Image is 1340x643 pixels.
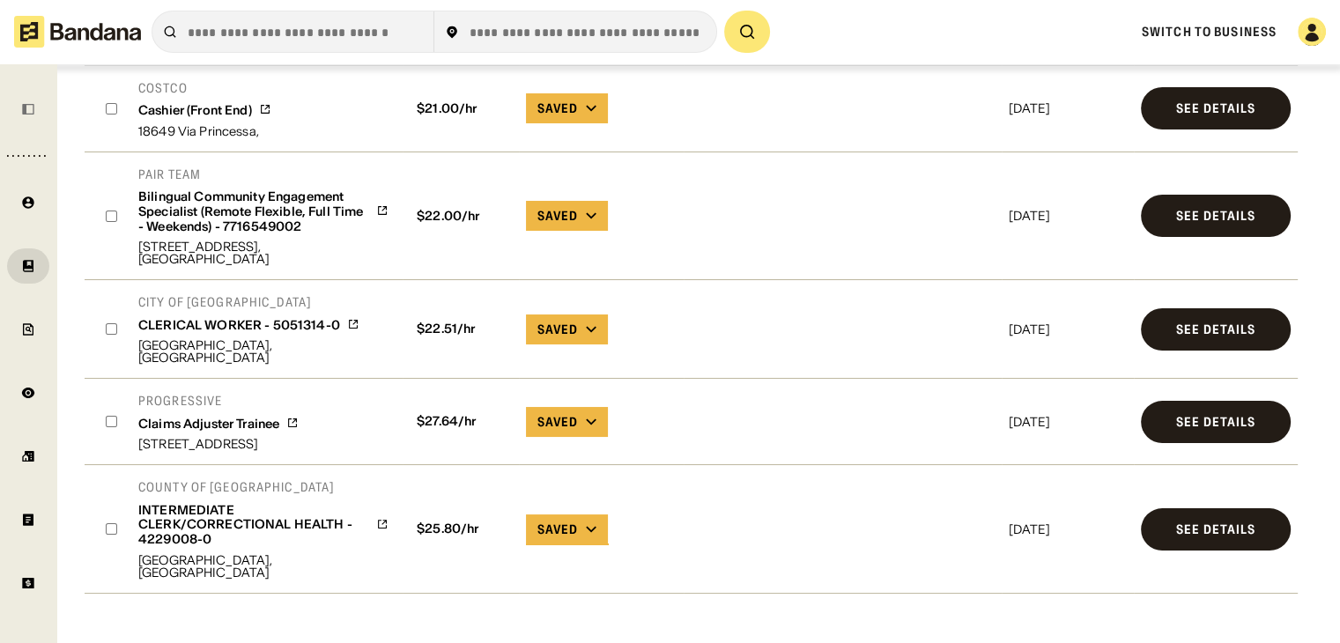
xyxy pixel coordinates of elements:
div: Costco [138,80,271,96]
div: $ 21.00 /hr [410,101,512,116]
div: Saved [537,414,578,430]
a: ProgressiveClaims Adjuster Trainee[STREET_ADDRESS] [138,393,299,450]
div: 18649 Via Princessa, [138,125,271,137]
div: [STREET_ADDRESS], [GEOGRAPHIC_DATA] [138,240,389,265]
div: Claims Adjuster Trainee [138,417,279,432]
div: $ 27.64 /hr [410,414,512,429]
div: [GEOGRAPHIC_DATA], [GEOGRAPHIC_DATA] [138,554,389,579]
div: [STREET_ADDRESS] [138,438,299,450]
div: [DATE] [1009,102,1127,115]
div: [DATE] [1009,210,1127,222]
div: Saved [537,521,578,537]
div: Cashier (Front End) [138,103,252,118]
div: Bilingual Community Engagement Specialist (Remote Flexible, Full Time - Weekends) - 7716549002 [138,189,369,233]
a: Pair TeamBilingual Community Engagement Specialist (Remote Flexible, Full Time - Weekends) - 7716... [138,166,389,266]
div: See Details [1176,210,1255,222]
div: See Details [1176,416,1255,428]
div: $ 22.00 /hr [410,209,512,224]
div: CLERICAL WORKER - 5051314-0 [138,318,340,333]
div: Progressive [138,393,299,409]
div: Saved [537,208,578,224]
a: County of [GEOGRAPHIC_DATA]INTERMEDIATE CLERK/CORRECTIONAL HEALTH - 4229008-0[GEOGRAPHIC_DATA], [... [138,479,389,579]
div: City of [GEOGRAPHIC_DATA] [138,294,389,310]
div: [DATE] [1009,416,1127,428]
img: Bandana logotype [14,16,141,48]
div: [DATE] [1009,323,1127,336]
div: County of [GEOGRAPHIC_DATA] [138,479,389,495]
div: [DATE] [1009,523,1127,536]
div: $ 22.51 /hr [410,321,512,336]
a: Switch to Business [1142,24,1277,40]
div: [GEOGRAPHIC_DATA], [GEOGRAPHIC_DATA] [138,339,389,364]
a: CostcoCashier (Front End)18649 Via Princessa, [138,80,271,137]
div: Saved [537,321,578,337]
div: Saved [537,100,578,116]
div: See Details [1176,102,1255,115]
a: City of [GEOGRAPHIC_DATA]CLERICAL WORKER - 5051314-0[GEOGRAPHIC_DATA], [GEOGRAPHIC_DATA] [138,294,389,364]
div: Pair Team [138,166,389,182]
div: $ 25.80 /hr [410,521,512,536]
div: See Details [1176,323,1255,336]
div: INTERMEDIATE CLERK/CORRECTIONAL HEALTH - 4229008-0 [138,503,369,547]
div: See Details [1176,523,1255,536]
